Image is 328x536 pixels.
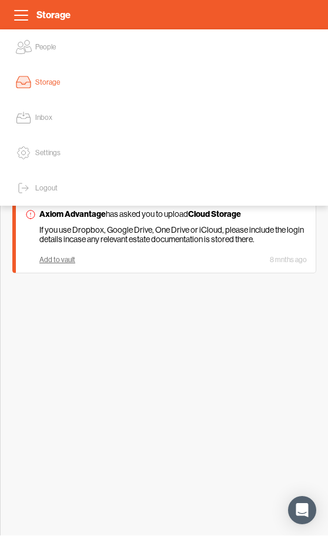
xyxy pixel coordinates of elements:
[39,209,106,219] strong: Axiom Advantage
[35,147,61,159] div: Settings
[288,496,316,524] div: Open Intercom Messenger
[270,256,307,264] div: 8 mnths ago
[35,182,58,194] div: Logout
[39,225,307,244] p: If you use Dropbox, Google Drive, One Drive or iCloud, please include the login details incase an...
[39,256,75,264] div: Add to vault
[39,209,307,219] p: has asked you to upload
[35,76,60,88] div: Storage
[36,8,71,23] p: Storage
[188,209,241,219] strong: Cloud Storage
[35,41,56,53] div: People
[35,112,52,123] div: Inbox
